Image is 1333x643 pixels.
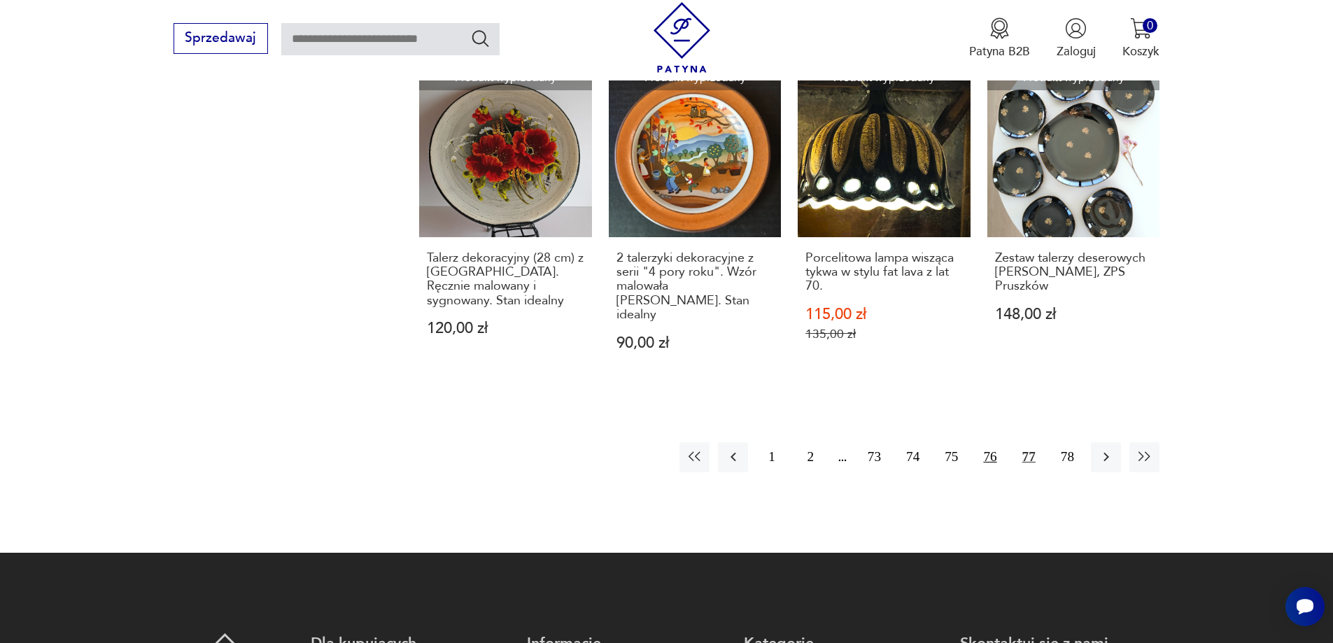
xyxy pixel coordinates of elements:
[1014,442,1044,472] button: 77
[969,17,1030,59] a: Ikona medaluPatyna B2B
[1130,17,1152,39] img: Ikona koszyka
[1057,43,1096,59] p: Zaloguj
[995,307,1152,322] p: 148,00 zł
[936,442,966,472] button: 75
[647,2,717,73] img: Patyna - sklep z meblami i dekoracjami vintage
[470,28,491,48] button: Szukaj
[1065,17,1087,39] img: Ikonka użytkownika
[798,65,971,383] a: Produkt wyprzedanyPorcelitowa lampa wisząca tykwa w stylu fat lava z lat 70.Porcelitowa lampa wis...
[989,17,1010,39] img: Ikona medalu
[1122,17,1159,59] button: 0Koszyk
[419,65,592,383] a: Produkt wyprzedanyTalerz dekoracyjny (28 cm) z Jugosławii. Ręcznie malowany i sygnowany. Stan ide...
[1143,18,1157,33] div: 0
[995,251,1152,294] h3: Zestaw talerzy deserowych [PERSON_NAME], ZPS Pruszków
[969,17,1030,59] button: Patyna B2B
[969,43,1030,59] p: Patyna B2B
[805,327,963,341] p: 135,00 zł
[616,336,774,351] p: 90,00 zł
[898,442,928,472] button: 74
[427,251,584,309] h3: Talerz dekoracyjny (28 cm) z [GEOGRAPHIC_DATA]. Ręcznie malowany i sygnowany. Stan idealny
[427,321,584,336] p: 120,00 zł
[174,23,268,54] button: Sprzedawaj
[859,442,889,472] button: 73
[1122,43,1159,59] p: Koszyk
[805,307,963,322] p: 115,00 zł
[796,442,826,472] button: 2
[987,65,1160,383] a: Produkt wyprzedanyZestaw talerzy deserowych Ryszard, ZPS PruszkówZestaw talerzy deserowych [PERSO...
[1285,587,1325,626] iframe: Smartsupp widget button
[756,442,787,472] button: 1
[174,34,268,45] a: Sprzedawaj
[1057,17,1096,59] button: Zaloguj
[1052,442,1082,472] button: 78
[616,251,774,323] h3: 2 talerzyki dekoracyjne z serii "4 pory roku". Wzór malowała [PERSON_NAME]. Stan idealny
[805,251,963,294] h3: Porcelitowa lampa wisząca tykwa w stylu fat lava z lat 70.
[975,442,1005,472] button: 76
[609,65,782,383] a: Produkt wyprzedany2 talerzyki dekoracyjne z serii "4 pory roku". Wzór malowała Barbara Furstenhof...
